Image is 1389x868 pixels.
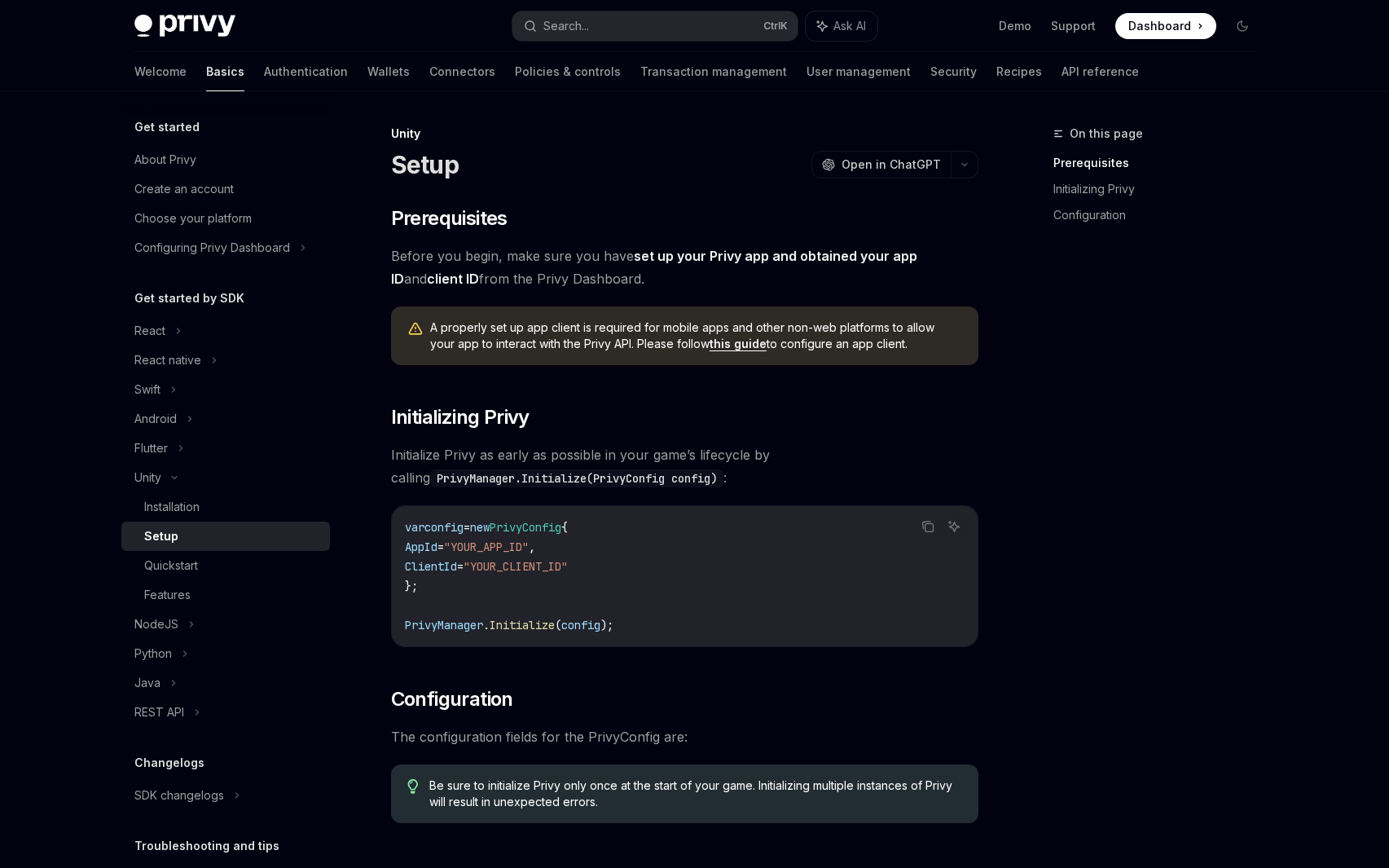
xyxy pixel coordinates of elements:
[144,497,200,517] div: Installation
[640,52,787,91] a: Transaction management
[391,443,978,489] span: Initialize Privy as early as possible in your game’s lifecycle by calling :
[917,516,938,537] button: Copy the contents from the code block
[134,438,168,458] div: Flutter
[561,618,600,632] span: config
[134,350,201,370] div: React native
[134,52,187,91] a: Welcome
[134,836,279,856] h5: Troubleshooting and tips
[405,520,424,535] span: var
[405,579,418,593] span: };
[464,520,470,535] span: =
[833,18,866,34] span: Ask AI
[1053,202,1268,228] a: Configuration
[1062,52,1139,91] a: API reference
[437,540,444,554] span: =
[470,520,490,535] span: new
[424,520,464,535] span: config
[134,238,290,258] div: Configuring Privy Dashboard
[763,20,788,33] span: Ctrl K
[264,52,348,91] a: Authentication
[134,150,196,170] div: About Privy
[842,156,941,173] span: Open in ChatGPT
[407,321,424,337] svg: Warning
[515,52,621,91] a: Policies & controls
[1128,18,1191,34] span: Dashboard
[405,540,437,554] span: AppId
[391,725,978,748] span: The configuration fields for the PrivyConfig are:
[930,52,977,91] a: Security
[121,145,330,174] a: About Privy
[811,151,951,178] button: Open in ChatGPT
[121,492,330,522] a: Installation
[464,559,568,574] span: "YOUR_CLIENT_ID"
[1051,18,1096,34] a: Support
[710,337,767,351] a: this guide
[144,585,191,605] div: Features
[407,779,419,794] svg: Tip
[121,551,330,580] a: Quickstart
[391,126,978,142] div: Unity
[391,245,978,290] span: Before you begin, make sure you have and from the Privy Dashboard.
[999,18,1031,34] a: Demo
[391,205,508,231] span: Prerequisites
[134,786,224,805] div: SDK changelogs
[483,618,490,632] span: .
[134,673,160,693] div: Java
[543,16,589,36] div: Search...
[391,150,459,179] h1: Setup
[943,516,965,537] button: Ask AI
[367,52,410,91] a: Wallets
[121,580,330,610] a: Features
[134,409,177,429] div: Android
[430,319,962,352] span: A properly set up app client is required for mobile apps and other non-web platforms to allow you...
[134,468,161,487] div: Unity
[444,540,529,554] span: "YOUR_APP_ID"
[391,248,917,288] a: set up your Privy app and obtained your app ID
[405,559,457,574] span: ClientId
[134,321,165,341] div: React
[561,520,568,535] span: {
[490,618,555,632] span: Initialize
[134,380,160,399] div: Swift
[144,527,178,546] div: Setup
[206,52,244,91] a: Basics
[134,289,244,308] h5: Get started by SDK
[490,520,561,535] span: PrivyConfig
[529,540,535,554] span: ,
[1053,176,1268,202] a: Initializing Privy
[134,179,234,199] div: Create an account
[555,618,561,632] span: (
[391,404,530,430] span: Initializing Privy
[1229,13,1255,39] button: Toggle dark mode
[512,11,798,41] button: Search...CtrlK
[134,753,204,773] h5: Changelogs
[405,618,483,632] span: PrivyManager
[134,117,200,137] h5: Get started
[996,52,1042,91] a: Recipes
[807,52,911,91] a: User management
[806,11,877,41] button: Ask AI
[391,686,513,712] span: Configuration
[1115,13,1216,39] a: Dashboard
[600,618,613,632] span: );
[134,703,184,722] div: REST API
[429,52,495,91] a: Connectors
[429,778,961,810] span: Be sure to initialize Privy only once at the start of your game. Initializing multiple instances ...
[134,209,252,228] div: Choose your platform
[134,15,235,37] img: dark logo
[430,469,723,487] code: PrivyManager.Initialize(PrivyConfig config)
[1070,124,1143,143] span: On this page
[144,556,198,575] div: Quickstart
[427,271,479,288] a: client ID
[1053,150,1268,176] a: Prerequisites
[457,559,464,574] span: =
[121,174,330,204] a: Create an account
[121,204,330,233] a: Choose your platform
[134,615,178,634] div: NodeJS
[121,522,330,551] a: Setup
[134,644,172,663] div: Python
